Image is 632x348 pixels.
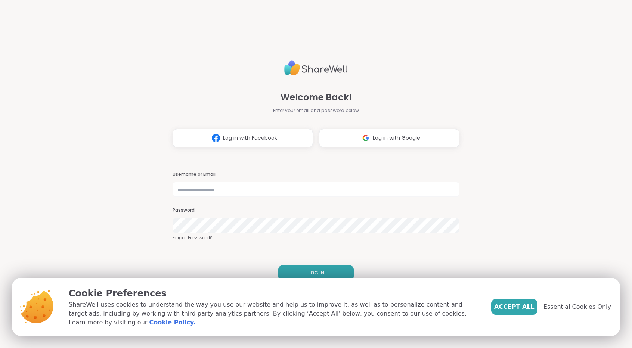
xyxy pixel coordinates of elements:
[494,302,535,311] span: Accept All
[173,171,459,178] h3: Username or Email
[543,302,611,311] span: Essential Cookies Only
[173,234,459,241] a: Forgot Password?
[173,207,459,214] h3: Password
[69,300,479,327] p: ShareWell uses cookies to understand the way you use our website and help us to improve it, as we...
[319,129,459,147] button: Log in with Google
[273,107,359,114] span: Enter your email and password below
[173,129,313,147] button: Log in with Facebook
[373,134,420,142] span: Log in with Google
[69,287,479,300] p: Cookie Preferences
[491,299,537,315] button: Accept All
[209,131,223,145] img: ShareWell Logomark
[308,270,324,276] span: LOG IN
[284,58,348,79] img: ShareWell Logo
[359,131,373,145] img: ShareWell Logomark
[281,91,352,104] span: Welcome Back!
[149,318,195,327] a: Cookie Policy.
[278,265,354,281] button: LOG IN
[223,134,277,142] span: Log in with Facebook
